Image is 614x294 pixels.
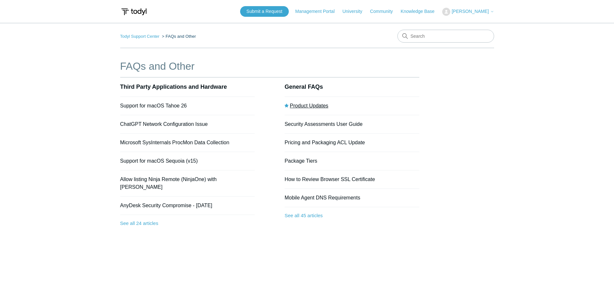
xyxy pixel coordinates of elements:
h1: FAQs and Other [120,58,419,74]
a: Pricing and Packaging ACL Update [285,140,365,145]
a: Product Updates [290,103,328,108]
img: Todyl Support Center Help Center home page [120,6,148,18]
a: Management Portal [295,8,341,15]
a: ChatGPT Network Configuration Issue [120,121,208,127]
a: Microsoft SysInternals ProcMon Data Collection [120,140,229,145]
a: How to Review Browser SSL Certificate [285,177,375,182]
a: Knowledge Base [401,8,441,15]
a: Todyl Support Center [120,34,160,39]
a: See all 24 articles [120,215,255,232]
a: Third Party Applications and Hardware [120,84,227,90]
button: [PERSON_NAME] [442,8,494,16]
li: Todyl Support Center [120,34,161,39]
a: General FAQs [285,84,323,90]
a: Security Assessments User Guide [285,121,363,127]
a: Support for macOS Tahoe 26 [120,103,187,108]
li: FAQs and Other [161,34,196,39]
a: Package Tiers [285,158,317,164]
input: Search [397,30,494,43]
a: Community [370,8,399,15]
a: Support for macOS Sequoia (v15) [120,158,198,164]
a: Mobile Agent DNS Requirements [285,195,360,200]
a: Submit a Request [240,6,289,17]
a: University [342,8,368,15]
svg: Promoted article [285,104,288,107]
a: See all 45 articles [285,207,419,224]
a: Allow listing Ninja Remote (NinjaOne) with [PERSON_NAME] [120,177,217,190]
span: [PERSON_NAME] [452,9,489,14]
a: AnyDesk Security Compromise - [DATE] [120,203,212,208]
